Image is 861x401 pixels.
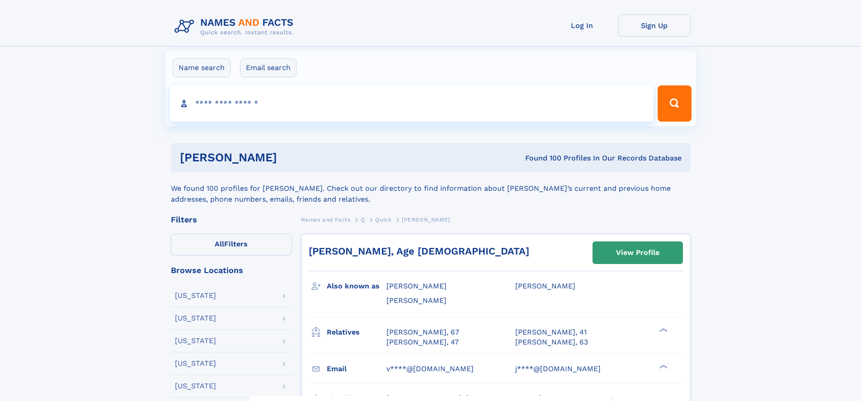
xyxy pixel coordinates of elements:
[401,153,682,163] div: Found 100 Profiles In Our Records Database
[327,325,386,340] h3: Relatives
[173,58,231,77] label: Name search
[515,327,587,337] a: [PERSON_NAME], 41
[546,14,618,37] a: Log In
[657,363,668,369] div: ❯
[657,327,668,333] div: ❯
[386,327,459,337] a: [PERSON_NAME], 67
[386,296,447,305] span: [PERSON_NAME]
[171,216,292,224] div: Filters
[175,360,216,367] div: [US_STATE]
[375,214,391,225] a: Quick
[171,266,292,274] div: Browse Locations
[175,315,216,322] div: [US_STATE]
[593,242,682,264] a: View Profile
[361,217,365,223] span: Q
[515,337,588,347] a: [PERSON_NAME], 63
[616,242,659,263] div: View Profile
[618,14,691,37] a: Sign Up
[327,361,386,377] h3: Email
[171,172,691,205] div: We found 100 profiles for [PERSON_NAME]. Check out our directory to find information about [PERSO...
[180,152,401,163] h1: [PERSON_NAME]
[240,58,296,77] label: Email search
[171,234,292,255] label: Filters
[175,292,216,299] div: [US_STATE]
[215,240,224,248] span: All
[402,217,450,223] span: [PERSON_NAME]
[386,282,447,290] span: [PERSON_NAME]
[386,337,459,347] a: [PERSON_NAME], 47
[375,217,391,223] span: Quick
[327,278,386,294] h3: Also known as
[301,214,351,225] a: Names and Facts
[171,14,301,39] img: Logo Names and Facts
[361,214,365,225] a: Q
[515,282,575,290] span: [PERSON_NAME]
[658,85,691,122] button: Search Button
[309,245,529,257] a: [PERSON_NAME], Age [DEMOGRAPHIC_DATA]
[175,337,216,344] div: [US_STATE]
[175,382,216,390] div: [US_STATE]
[170,85,654,122] input: search input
